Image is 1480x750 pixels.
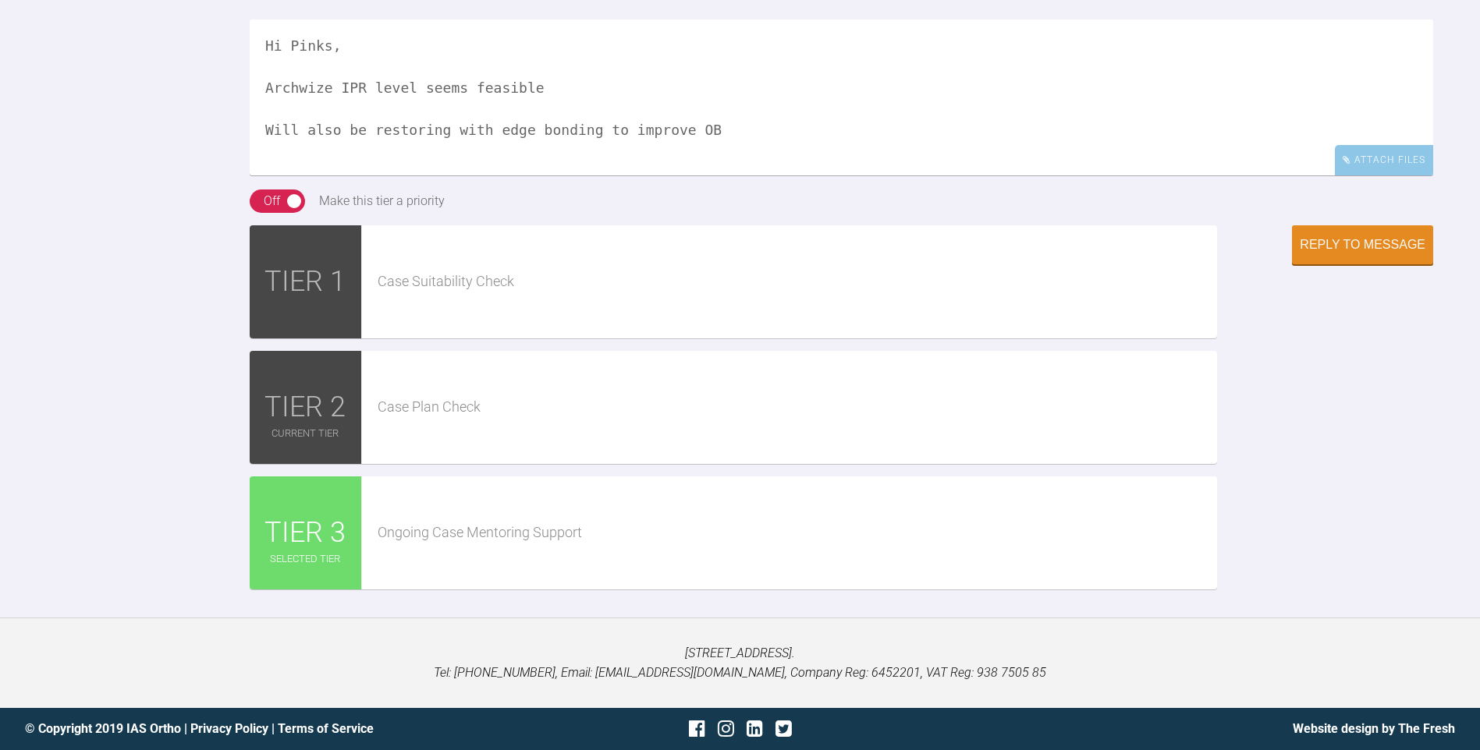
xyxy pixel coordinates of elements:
[1293,721,1455,736] a: Website design by The Fresh
[264,260,346,305] span: TIER 1
[264,191,280,211] div: Off
[250,19,1433,175] textarea: Hi Pinks, Archwize IPR level seems feasible Will also be restoring with edge bonding to improve OB
[264,385,346,430] span: TIER 2
[378,522,1218,544] div: Ongoing Case Mentoring Support
[1300,238,1425,252] div: Reply to Message
[264,511,346,556] span: TIER 3
[190,721,268,736] a: Privacy Policy
[25,719,502,739] div: © Copyright 2019 IAS Ortho | |
[1292,225,1433,264] button: Reply to Message
[319,191,445,211] div: Make this tier a priority
[378,271,1218,293] div: Case Suitability Check
[378,396,1218,419] div: Case Plan Check
[25,643,1455,683] p: [STREET_ADDRESS]. Tel: [PHONE_NUMBER], Email: [EMAIL_ADDRESS][DOMAIN_NAME], Company Reg: 6452201,...
[1335,145,1433,175] div: Attach Files
[278,721,374,736] a: Terms of Service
